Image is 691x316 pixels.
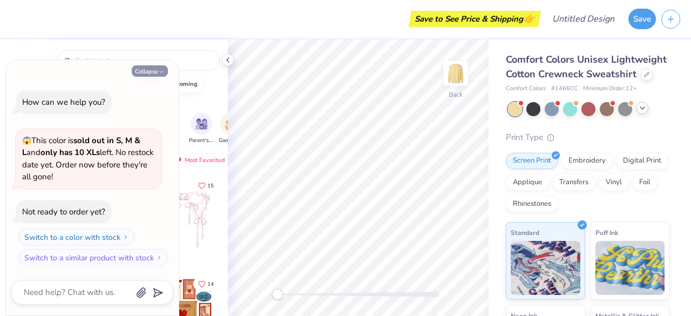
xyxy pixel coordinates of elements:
div: Screen Print [506,153,558,169]
div: filter for Parent's Weekend [189,113,214,145]
div: Vinyl [599,174,629,191]
div: Not ready to order yet? [22,206,105,217]
div: Save to See Price & Shipping [411,11,538,27]
div: Most Favorited [169,153,230,166]
div: Applique [506,174,549,191]
img: Parent's Weekend Image [195,118,208,130]
span: 14 [207,281,214,287]
span: Game Day [219,137,243,145]
img: Switch to a color with stock [123,234,129,240]
div: How can we help you? [22,97,105,107]
span: Minimum Order: 12 + [583,84,637,93]
span: Comfort Colors Unisex Lightweight Cotton Crewneck Sweatshirt [506,53,667,80]
span: Comfort Colors [506,84,546,93]
button: Switch to a color with stock [18,228,135,246]
div: Print Type [506,131,669,144]
img: Puff Ink [595,241,665,295]
span: # 1466CC [551,84,578,93]
button: Like [193,277,219,291]
button: Switch to a similar product with stock [18,249,168,266]
span: Standard [511,227,539,238]
button: Save [628,9,656,29]
img: Back [445,63,466,84]
span: 👉 [523,12,535,25]
span: Parent's Weekend [189,137,214,145]
div: Back [449,90,463,99]
span: This color is and left. No restock date yet. Order now before they're all gone! [22,135,154,183]
img: Standard [511,241,580,295]
div: Rhinestones [506,196,558,212]
span: 15 [207,183,214,189]
span: 😱 [22,136,31,146]
div: Accessibility label [272,289,283,300]
strong: sold out in S, M & L [22,135,140,158]
strong: only has 10 XLs [40,147,100,158]
button: filter button [189,113,214,145]
button: Collapse [132,65,168,77]
div: Foil [632,174,658,191]
img: Game Day Image [225,118,238,130]
button: filter button [219,113,243,145]
input: Try "Alpha" [74,55,213,66]
span: Puff Ink [595,227,618,238]
div: Digital Print [616,153,668,169]
div: filter for Game Day [219,113,243,145]
div: Transfers [552,174,595,191]
button: Like [193,178,219,193]
img: Switch to a similar product with stock [156,254,162,261]
input: Untitled Design [544,8,623,30]
div: Embroidery [561,153,613,169]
